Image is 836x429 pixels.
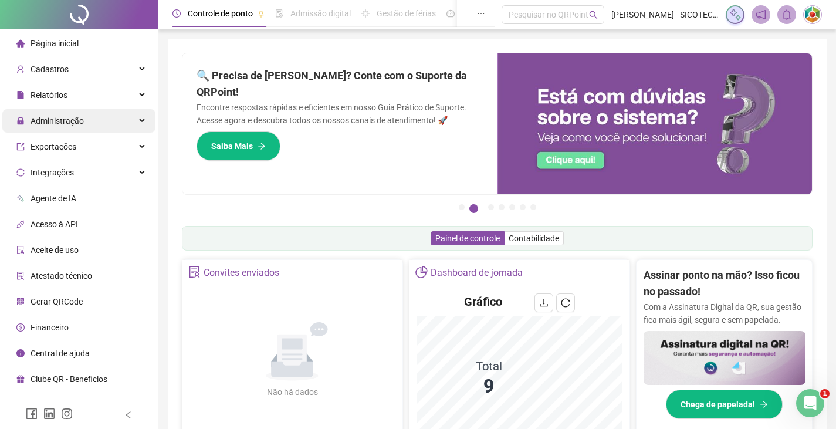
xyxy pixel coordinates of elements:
[31,116,84,126] span: Administração
[16,220,25,228] span: api
[681,398,755,411] span: Chega de papelada!
[31,374,107,384] span: Clube QR - Beneficios
[756,9,766,20] span: notification
[804,6,821,23] img: 33813
[464,293,502,310] h4: Gráfico
[204,263,279,283] div: Convites enviados
[446,9,455,18] span: dashboard
[31,39,79,48] span: Página inicial
[31,168,74,177] span: Integrações
[729,8,742,21] img: sparkle-icon.fc2bf0ac1784a2077858766a79e2daf3.svg
[188,266,201,278] span: solution
[415,266,428,278] span: pie-chart
[16,65,25,73] span: user-add
[760,400,768,408] span: arrow-right
[16,272,25,280] span: solution
[477,9,485,18] span: ellipsis
[197,101,483,127] p: Encontre respostas rápidas e eficientes em nosso Guia Prático de Suporte. Acesse agora e descubra...
[644,331,805,385] img: banner%2F02c71560-61a6-44d4-94b9-c8ab97240462.png
[644,267,805,300] h2: Assinar ponto na mão? Isso ficou no passado!
[61,408,73,420] span: instagram
[197,67,483,101] h2: 🔍 Precisa de [PERSON_NAME]? Conte com o Suporte da QRPoint!
[31,245,79,255] span: Aceite de uso
[26,408,38,420] span: facebook
[499,204,505,210] button: 4
[43,408,55,420] span: linkedin
[520,204,526,210] button: 6
[16,91,25,99] span: file
[666,390,783,419] button: Chega de papelada!
[644,300,805,326] p: Com a Assinatura Digital da QR, sua gestão fica mais ágil, segura e sem papelada.
[16,246,25,254] span: audit
[238,386,346,398] div: Não há dados
[16,39,25,48] span: home
[509,204,515,210] button: 5
[589,11,598,19] span: search
[258,11,265,18] span: pushpin
[31,194,76,203] span: Agente de IA
[16,323,25,332] span: dollar
[290,9,351,18] span: Admissão digital
[469,204,478,213] button: 2
[31,142,76,151] span: Exportações
[530,204,536,210] button: 7
[435,234,500,243] span: Painel de controle
[820,389,830,398] span: 1
[509,234,559,243] span: Contabilidade
[31,323,69,332] span: Financeiro
[211,140,253,153] span: Saiba Mais
[258,142,266,150] span: arrow-right
[275,9,283,18] span: file-done
[16,375,25,383] span: gift
[561,298,570,308] span: reload
[539,298,549,308] span: download
[361,9,370,18] span: sun
[459,204,465,210] button: 1
[16,117,25,125] span: lock
[31,349,90,358] span: Central de ajuda
[377,9,436,18] span: Gestão de férias
[197,131,280,161] button: Saiba Mais
[16,143,25,151] span: export
[16,349,25,357] span: info-circle
[781,9,792,20] span: bell
[172,9,181,18] span: clock-circle
[611,8,719,21] span: [PERSON_NAME] - SICOTECH SOLUÇÕES EM TECNOLOGIA
[431,263,523,283] div: Dashboard de jornada
[31,271,92,281] span: Atestado técnico
[188,9,253,18] span: Controle de ponto
[31,219,78,229] span: Acesso à API
[488,204,494,210] button: 3
[31,65,69,74] span: Cadastros
[31,297,83,306] span: Gerar QRCode
[16,298,25,306] span: qrcode
[16,168,25,177] span: sync
[124,411,133,419] span: left
[31,90,67,100] span: Relatórios
[497,53,813,194] img: banner%2F0cf4e1f0-cb71-40ef-aa93-44bd3d4ee559.png
[796,389,824,417] iframe: Intercom live chat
